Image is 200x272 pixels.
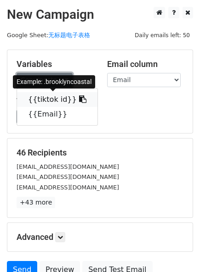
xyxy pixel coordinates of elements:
span: Daily emails left: 50 [131,30,193,40]
a: 无标题电子表格 [48,32,90,39]
div: Example: .brooklyncoastal [13,75,95,89]
a: {{Email}} [17,107,97,122]
small: [EMAIL_ADDRESS][DOMAIN_NAME] [17,184,119,191]
h5: Email column [107,59,184,69]
h5: Advanced [17,232,183,242]
small: [EMAIL_ADDRESS][DOMAIN_NAME] [17,163,119,170]
a: {{tiktok id}} [17,92,97,107]
a: +43 more [17,197,55,208]
h5: Variables [17,59,93,69]
small: [EMAIL_ADDRESS][DOMAIN_NAME] [17,173,119,180]
div: 聊天小组件 [154,228,200,272]
small: Google Sheet: [7,32,90,39]
a: Daily emails left: 50 [131,32,193,39]
h5: 46 Recipients [17,148,183,158]
h2: New Campaign [7,7,193,22]
iframe: Chat Widget [154,228,200,272]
